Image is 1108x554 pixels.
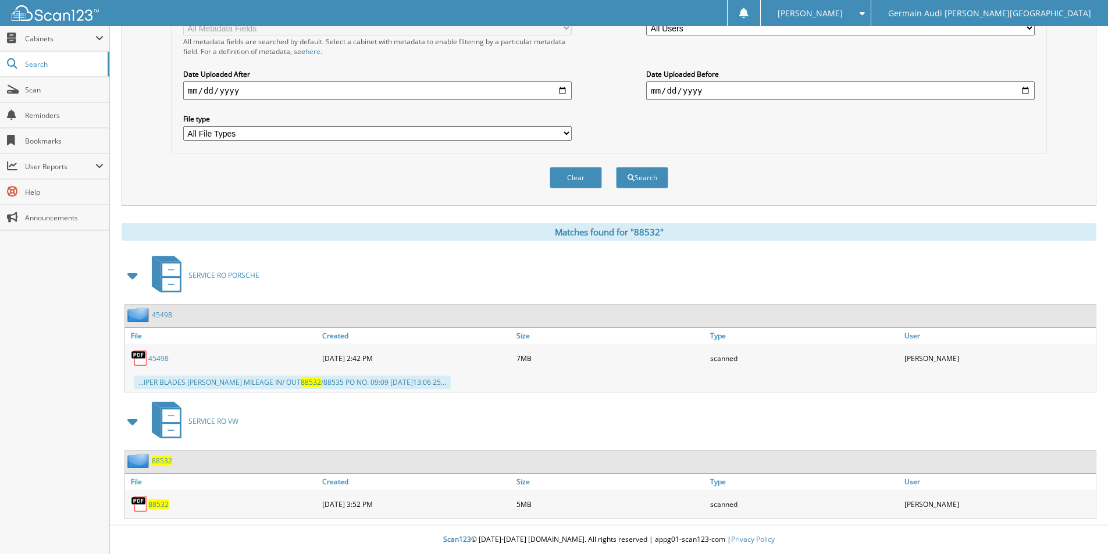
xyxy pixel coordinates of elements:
[127,453,152,468] img: folder2.png
[183,69,572,79] label: Date Uploaded After
[707,346,902,370] div: scanned
[646,69,1035,79] label: Date Uploaded Before
[131,349,148,367] img: PDF.png
[148,499,169,509] a: 88532
[514,328,708,344] a: Size
[707,328,902,344] a: Type
[127,308,152,322] img: folder2.png
[25,85,104,95] span: Scan
[183,37,572,56] div: All metadata fields are searched by default. Select a cabinet with metadata to enable filtering b...
[731,534,775,544] a: Privacy Policy
[319,328,514,344] a: Created
[25,187,104,197] span: Help
[616,167,668,188] button: Search
[110,526,1108,554] div: © [DATE]-[DATE] [DOMAIN_NAME]. All rights reserved | appg01-scan123-com |
[514,492,708,516] div: 5MB
[902,474,1096,489] a: User
[305,47,320,56] a: here
[134,376,451,389] div: ...IPER BLADES [PERSON_NAME] MILEAGE IN/ OUT /88535 PO NO. 09:09 [DATE]13:06 25...
[152,456,172,466] a: 88532
[188,270,259,280] span: SERVICE RO PORSCHE
[145,398,238,444] a: SERVICE RO VW
[902,492,1096,516] div: [PERSON_NAME]
[707,492,902,516] div: scanned
[707,474,902,489] a: Type
[148,353,169,363] a: 45498
[319,346,514,370] div: [DATE] 2:42 PM
[145,252,259,298] a: SERVICE RO PORSCHE
[183,114,572,124] label: File type
[25,136,104,146] span: Bookmarks
[902,328,1096,344] a: User
[443,534,471,544] span: Scan123
[514,346,708,370] div: 7MB
[25,59,102,69] span: Search
[12,5,99,21] img: scan123-logo-white.svg
[188,416,238,426] span: SERVICE RO VW
[125,328,319,344] a: File
[550,167,602,188] button: Clear
[301,377,321,387] span: 88532
[25,110,104,120] span: Reminders
[125,474,319,489] a: File
[131,495,148,513] img: PDF.png
[888,10,1091,17] span: Germain Audi [PERSON_NAME][GEOGRAPHIC_DATA]
[646,81,1035,100] input: end
[1050,498,1108,554] iframe: Chat Widget
[514,474,708,489] a: Size
[183,81,572,100] input: start
[319,492,514,516] div: [DATE] 3:52 PM
[122,223,1096,241] div: Matches found for "88532"
[25,162,95,171] span: User Reports
[25,34,95,44] span: Cabinets
[152,310,172,320] a: 45498
[319,474,514,489] a: Created
[25,213,104,223] span: Announcements
[778,10,843,17] span: [PERSON_NAME]
[902,346,1096,370] div: [PERSON_NAME]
